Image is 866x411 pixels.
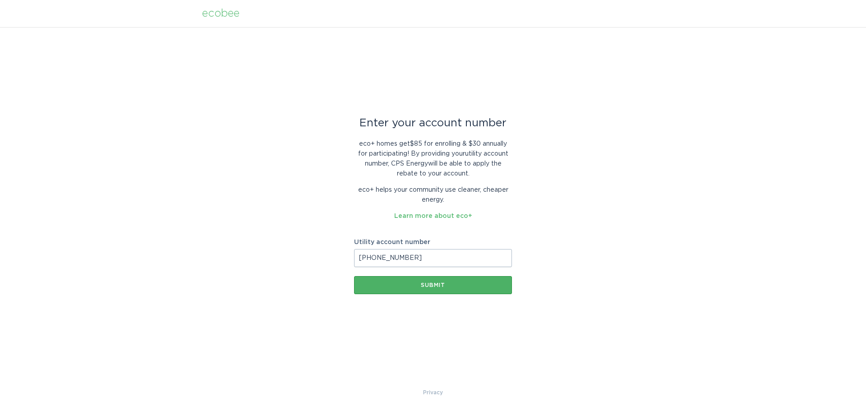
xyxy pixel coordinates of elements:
[394,213,472,219] a: Learn more about eco+
[359,282,507,288] div: Submit
[202,9,240,18] div: ecobee
[354,276,512,294] button: Submit
[423,388,443,397] a: Privacy Policy & Terms of Use
[354,118,512,128] div: Enter your account number
[354,239,512,245] label: Utility account number
[354,139,512,179] p: eco+ homes get $85 for enrolling & $30 annually for participating ! By providing your utility acc...
[354,185,512,205] p: eco+ helps your community use cleaner, cheaper energy.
